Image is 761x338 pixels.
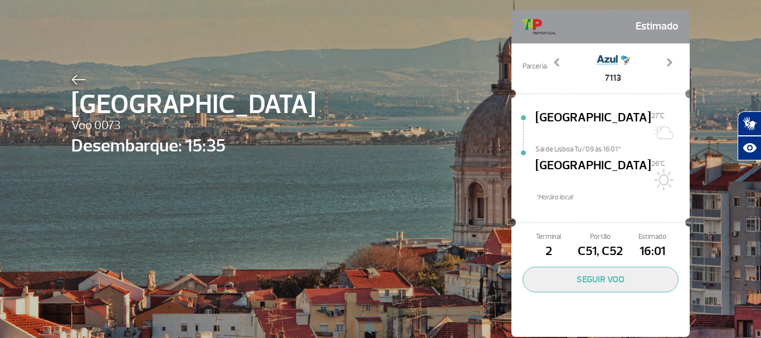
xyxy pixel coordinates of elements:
span: Sai de Lisboa Tu/09 às 16:01* [535,144,690,152]
button: Abrir recursos assistivos. [738,136,761,160]
span: [GEOGRAPHIC_DATA] [535,109,651,144]
span: 16:01 [627,242,679,261]
span: Voo 0073 [71,116,316,135]
button: SEGUIR VOO [523,267,679,292]
span: 7113 [597,71,630,85]
span: C51, C52 [574,242,626,261]
span: Parceria: [523,61,548,72]
span: [GEOGRAPHIC_DATA] [535,156,651,192]
span: Estimado [627,232,679,242]
span: Terminal [523,232,574,242]
img: Sol com algumas nuvens [651,121,674,143]
div: Plugin de acessibilidade da Hand Talk. [738,111,761,160]
img: Sol [651,169,674,191]
span: Desembarque: 15:35 [71,133,316,159]
span: *Horáro local [535,192,690,203]
span: 26°C [651,159,665,168]
span: Estimado [636,16,679,38]
span: Portão [574,232,626,242]
span: [GEOGRAPHIC_DATA] [71,85,316,125]
button: Abrir tradutor de língua de sinais. [738,111,761,136]
span: 27°C [651,111,665,120]
span: 2 [523,242,574,261]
